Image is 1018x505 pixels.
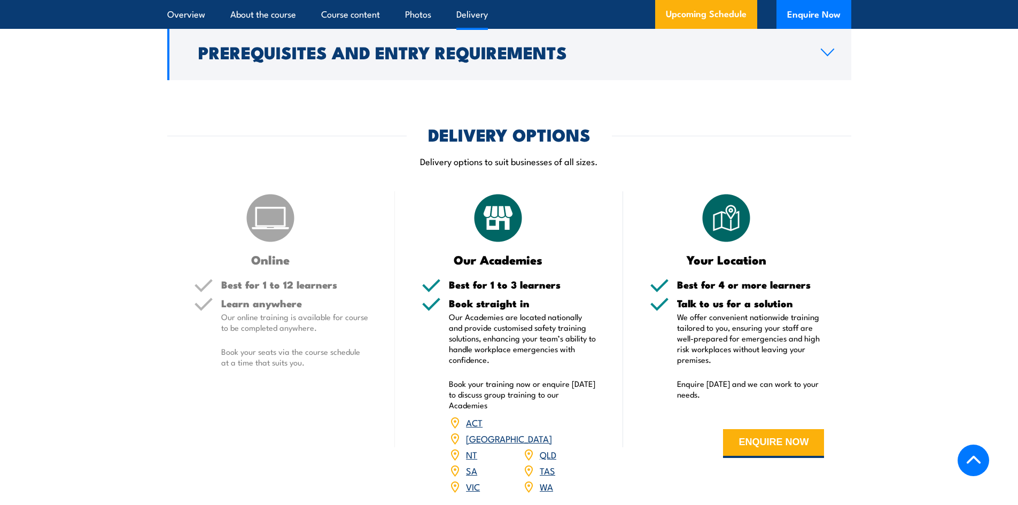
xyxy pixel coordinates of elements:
h5: Book straight in [449,298,596,308]
a: ACT [466,416,483,429]
h5: Best for 1 to 12 learners [221,279,369,290]
h5: Best for 1 to 3 learners [449,279,596,290]
p: Our Academies are located nationally and provide customised safety training solutions, enhancing ... [449,312,596,365]
p: We offer convenient nationwide training tailored to you, ensuring your staff are well-prepared fo... [677,312,825,365]
h5: Talk to us for a solution [677,298,825,308]
a: NT [466,448,477,461]
a: [GEOGRAPHIC_DATA] [466,432,552,445]
h2: Prerequisites and Entry Requirements [198,44,804,59]
a: QLD [540,448,556,461]
h5: Learn anywhere [221,298,369,308]
h3: Online [194,253,347,266]
a: Prerequisites and Entry Requirements [167,24,851,80]
a: WA [540,480,553,493]
button: ENQUIRE NOW [723,429,824,458]
a: VIC [466,480,480,493]
p: Book your training now or enquire [DATE] to discuss group training to our Academies [449,378,596,410]
h2: DELIVERY OPTIONS [428,127,590,142]
p: Delivery options to suit businesses of all sizes. [167,155,851,167]
p: Our online training is available for course to be completed anywhere. [221,312,369,333]
p: Enquire [DATE] and we can work to your needs. [677,378,825,400]
p: Book your seats via the course schedule at a time that suits you. [221,346,369,368]
a: SA [466,464,477,477]
h3: Your Location [650,253,803,266]
h3: Our Academies [422,253,575,266]
h5: Best for 4 or more learners [677,279,825,290]
a: TAS [540,464,555,477]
